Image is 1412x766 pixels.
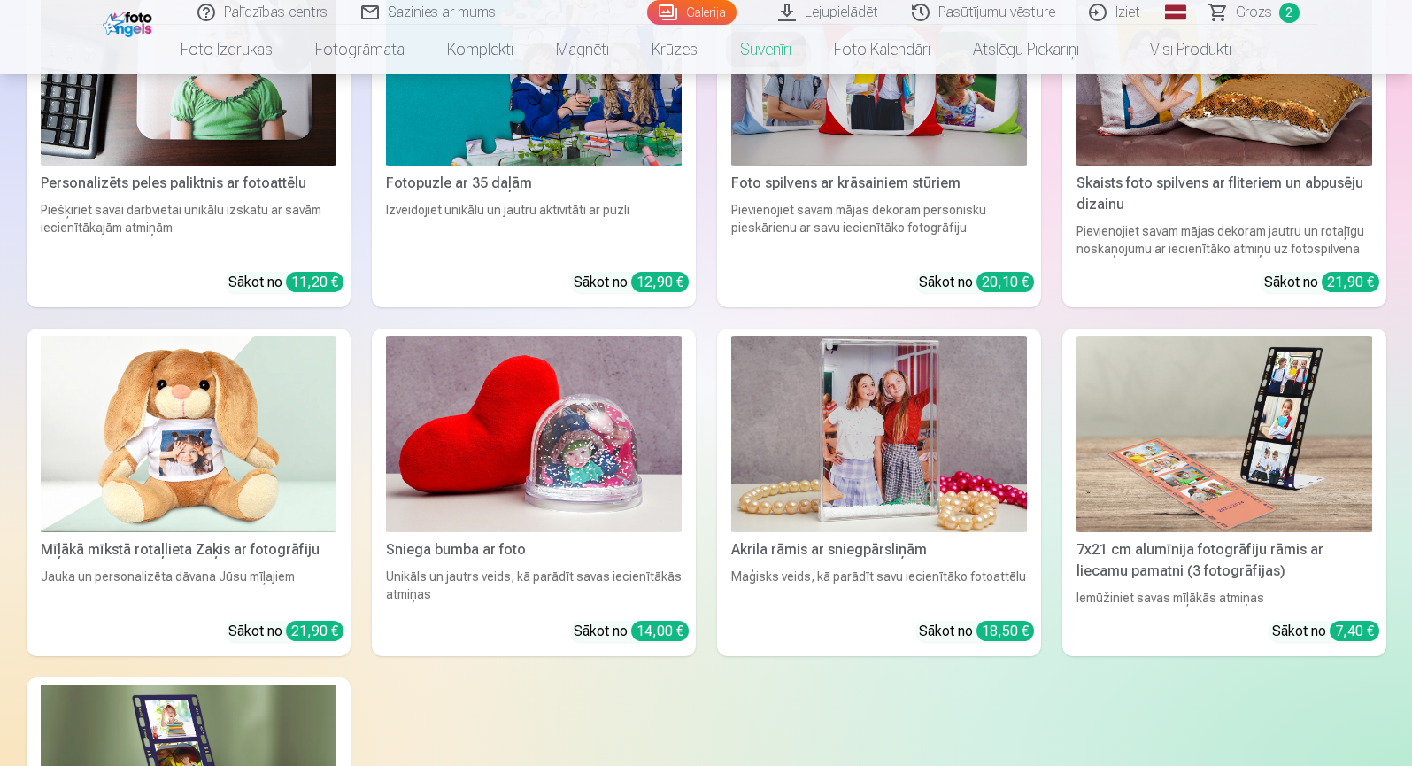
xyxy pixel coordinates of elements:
a: Komplekti [426,25,535,74]
a: Sniega bumba ar fotoSniega bumba ar fotoUnikāls un jautrs veids, kā parādīt savas iecienītākās at... [372,329,696,657]
img: Akrila rāmis ar sniegpārsliņām [731,336,1027,533]
div: Fotopuzle ar 35 daļām [379,173,689,194]
div: Akrila rāmis ar sniegpārsliņām [724,539,1034,561]
a: Mīļākā mīkstā rotaļlieta Zaķis ar fotogrāfijuMīļākā mīkstā rotaļlieta Zaķis ar fotogrāfijuJauka u... [27,329,351,657]
div: 18,50 € [976,621,1034,641]
div: Sākot no [919,272,1034,293]
div: 12,90 € [631,272,689,292]
img: /fa1 [103,7,157,37]
div: Sākot no [919,621,1034,642]
div: Sākot no [574,621,689,642]
div: 7,40 € [1330,621,1379,641]
a: Fotogrāmata [294,25,426,74]
a: Magnēti [535,25,630,74]
div: Pievienojiet savam mājas dekoram personisku pieskārienu ar savu iecienītāko fotogrāfiju [724,201,1034,258]
a: Atslēgu piekariņi [952,25,1100,74]
img: Sniega bumba ar foto [386,336,682,533]
div: Iemūžiniet savas mīļākās atmiņas [1069,589,1379,607]
img: Mīļākā mīkstā rotaļlieta Zaķis ar fotogrāfiju [41,336,336,533]
div: 11,20 € [286,272,343,292]
a: Foto kalendāri [813,25,952,74]
div: Piešķiriet savai darbvietai unikālu izskatu ar savām iecienītākajām atmiņām [34,201,343,258]
div: Personalizēts peles paliktnis ar fotoattēlu [34,173,343,194]
a: Akrila rāmis ar sniegpārsliņāmAkrila rāmis ar sniegpārsliņāmMaģisks veids, kā parādīt savu iecien... [717,329,1041,657]
a: Foto izdrukas [159,25,294,74]
div: Izveidojiet unikālu un jautru aktivitāti ar puzli [379,201,689,258]
div: Jauka un personalizēta dāvana Jūsu mīļajiem [34,568,343,607]
div: Skaists foto spilvens ar fliteriem un abpusēju dizainu [1069,173,1379,215]
img: 7x21 cm alumīnija fotogrāfiju rāmis ar liecamu pamatni (3 fotogrāfijas) [1076,336,1372,533]
a: Krūzes [630,25,719,74]
div: Sākot no [1272,621,1379,642]
a: 7x21 cm alumīnija fotogrāfiju rāmis ar liecamu pamatni (3 fotogrāfijas)7x21 cm alumīnija fotogrāf... [1062,329,1386,657]
span: 2 [1279,3,1300,23]
div: 20,10 € [976,272,1034,292]
div: 7x21 cm alumīnija fotogrāfiju rāmis ar liecamu pamatni (3 fotogrāfijas) [1069,539,1379,582]
div: Sākot no [228,272,343,293]
div: Pievienojiet savam mājas dekoram jautru un rotaļīgu noskaņojumu ar iecienītāko atmiņu uz fotospil... [1069,222,1379,258]
div: Sākot no [574,272,689,293]
div: Foto spilvens ar krāsainiem stūriem [724,173,1034,194]
div: Unikāls un jautrs veids, kā parādīt savas iecienītākās atmiņas [379,568,689,607]
span: Grozs [1236,2,1272,23]
div: Sākot no [228,621,343,642]
a: Visi produkti [1100,25,1253,74]
div: Sniega bumba ar foto [379,539,689,561]
div: Maģisks veids, kā parādīt savu iecienītāko fotoattēlu [724,568,1034,607]
div: Sākot no [1264,272,1379,293]
a: Suvenīri [719,25,813,74]
div: 21,90 € [1322,272,1379,292]
div: 14,00 € [631,621,689,641]
div: 21,90 € [286,621,343,641]
div: Mīļākā mīkstā rotaļlieta Zaķis ar fotogrāfiju [34,539,343,561]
